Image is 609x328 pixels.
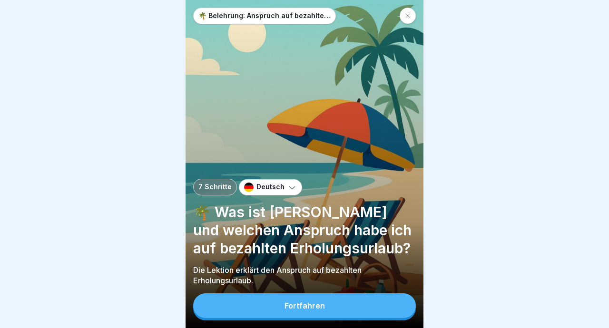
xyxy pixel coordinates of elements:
[285,301,325,310] div: Fortfahren
[256,183,285,191] p: Deutsch
[198,12,331,20] p: 🌴 Belehrung: Anspruch auf bezahlten Erholungsurlaub und [PERSON_NAME]
[198,183,232,191] p: 7 Schritte
[244,183,254,192] img: de.svg
[193,203,416,257] p: 🌴 Was ist [PERSON_NAME] und welchen Anspruch habe ich auf bezahlten Erholungsurlaub?
[193,293,416,318] button: Fortfahren
[193,265,416,286] p: Die Lektion erklärt den Anspruch auf bezahlten Erholungsurlaub.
